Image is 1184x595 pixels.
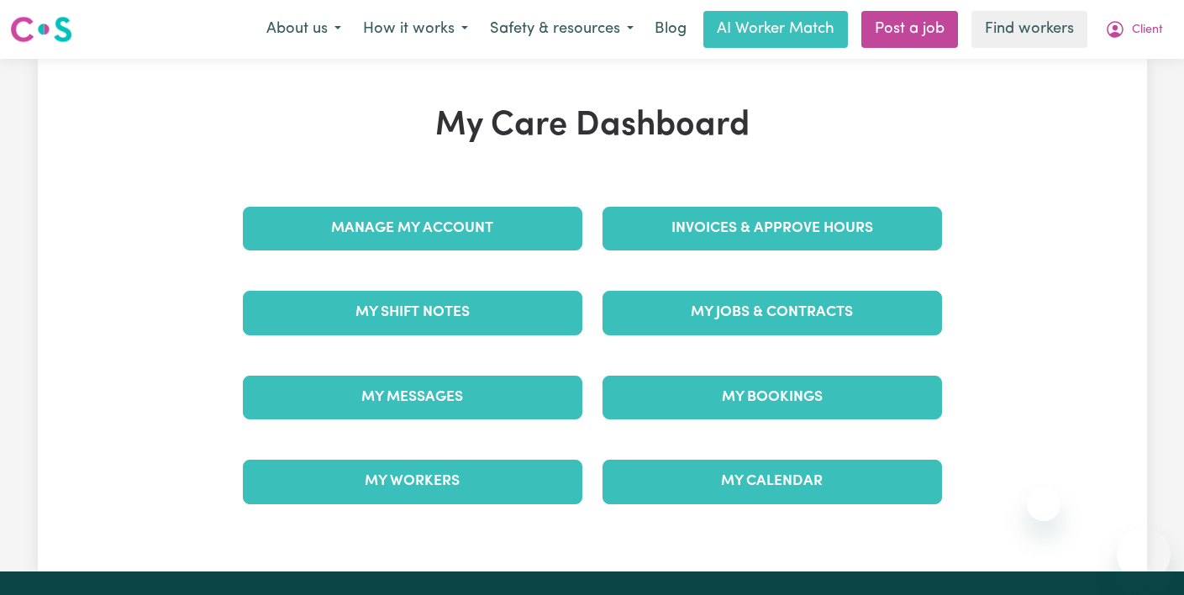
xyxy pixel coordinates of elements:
[233,106,952,146] h1: My Care Dashboard
[352,12,479,47] button: How it works
[603,376,942,419] a: My Bookings
[603,291,942,334] a: My Jobs & Contracts
[10,14,72,45] img: Careseekers logo
[243,291,582,334] a: My Shift Notes
[255,12,352,47] button: About us
[645,11,697,48] a: Blog
[243,460,582,503] a: My Workers
[243,376,582,419] a: My Messages
[1117,528,1171,582] iframe: Button to launch messaging window
[1094,12,1174,47] button: My Account
[861,11,958,48] a: Post a job
[603,460,942,503] a: My Calendar
[479,12,645,47] button: Safety & resources
[603,207,942,250] a: Invoices & Approve Hours
[1132,21,1163,39] span: Client
[1027,487,1060,521] iframe: Close message
[971,11,1087,48] a: Find workers
[10,10,72,49] a: Careseekers logo
[703,11,848,48] a: AI Worker Match
[243,207,582,250] a: Manage My Account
